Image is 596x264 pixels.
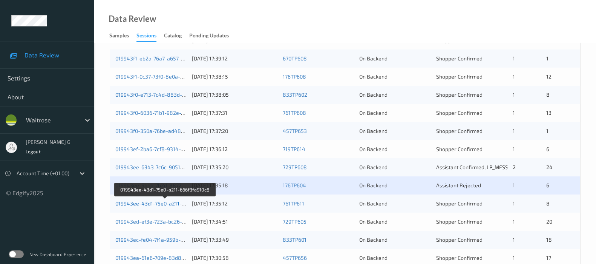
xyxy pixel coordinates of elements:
[359,254,431,262] div: On Backend
[546,37,549,43] span: 2
[115,128,216,134] a: 019943f0-350a-76be-ad48-01f60b112557
[513,37,515,43] span: 1
[546,146,549,152] span: 6
[513,55,515,62] span: 1
[283,146,305,152] a: 719TP614
[359,91,431,99] div: On Backend
[359,200,431,207] div: On Backend
[192,91,277,99] div: [DATE] 17:38:05
[513,128,515,134] span: 1
[359,164,431,171] div: On Backend
[546,73,552,80] span: 12
[359,236,431,244] div: On Backend
[283,91,307,98] a: 833TP602
[115,110,216,116] a: 019943f0-6036-71b1-982e-727e5b999d27
[436,73,483,80] span: Shopper Confirmed
[192,164,277,171] div: [DATE] 17:35:20
[546,110,552,116] span: 13
[436,110,483,116] span: Shopper Confirmed
[115,182,218,188] a: 019943ee-5bbb-7b2d-8872-aeffe180de09
[546,55,549,62] span: 1
[283,37,306,43] a: 719TP606
[115,91,218,98] a: 019943f0-e713-7c4d-883d-33f2746947a8
[546,91,550,98] span: 8
[436,218,483,225] span: Shopper Confirmed
[546,164,553,170] span: 24
[436,91,483,98] span: Shopper Confirmed
[436,255,483,261] span: Shopper Confirmed
[189,32,229,41] div: Pending Updates
[192,236,277,244] div: [DATE] 17:33:49
[546,182,549,188] span: 6
[283,110,306,116] a: 761TP608
[283,200,304,207] a: 761TP611
[164,32,182,41] div: Catalog
[436,37,483,43] span: Shopper Confirmed
[513,236,515,243] span: 1
[192,254,277,262] div: [DATE] 17:30:58
[283,128,307,134] a: 457TP653
[192,55,277,62] div: [DATE] 17:39:12
[109,15,156,23] div: Data Review
[436,146,483,152] span: Shopper Confirmed
[513,218,515,225] span: 1
[359,218,431,225] div: On Backend
[192,145,277,153] div: [DATE] 17:36:12
[189,31,236,41] a: Pending Updates
[283,236,306,243] a: 833TP601
[283,182,306,188] a: 176TP604
[436,128,483,134] span: Shopper Confirmed
[436,164,557,170] span: Assistant Confirmed, LP_MESSAGE_IGNORED_BUSY
[115,255,220,261] a: 019943ea-61e6-709e-83d8-5d2416a86b00
[359,109,431,117] div: On Backend
[513,200,515,207] span: 1
[359,127,431,135] div: On Backend
[115,218,217,225] a: 019943ed-ef3e-723a-bc26-55ad8deca1cb
[283,164,307,170] a: 729TP608
[192,218,277,225] div: [DATE] 17:34:51
[192,109,277,117] div: [DATE] 17:37:31
[436,236,483,243] span: Shopper Confirmed
[115,55,214,62] a: 019943f1-eb2a-76a7-a657-15b72e1f8d63
[164,31,189,41] a: Catalog
[192,73,277,80] div: [DATE] 17:38:15
[546,200,550,207] span: 8
[109,32,129,41] div: Samples
[115,236,217,243] a: 019943ec-fe04-7f1a-959b-98096aecdb45
[136,32,156,42] div: Sessions
[115,164,217,170] a: 019943ee-6343-7c6c-9051-eaa9e7973df5
[283,73,306,80] a: 176TP608
[192,182,277,189] div: [DATE] 17:35:18
[115,37,214,43] a: 019943f2-7b9b-7ef9-8e7c-1c2162999923
[513,146,515,152] span: 1
[513,255,515,261] span: 1
[546,218,552,225] span: 20
[359,73,431,80] div: On Backend
[109,31,136,41] a: Samples
[513,182,515,188] span: 1
[192,127,277,135] div: [DATE] 17:37:20
[283,55,307,62] a: 670TP608
[283,255,307,261] a: 457TP656
[359,55,431,62] div: On Backend
[546,128,549,134] span: 1
[513,73,515,80] span: 1
[115,73,214,80] a: 019943f1-0c37-73f0-8e0a-36738b9d1f99
[436,182,481,188] span: Assistant Rejected
[115,200,215,207] a: 019943ee-43d1-75e0-a211-666f3fa910c8
[513,110,515,116] span: 1
[283,218,306,225] a: 729TP605
[436,200,483,207] span: Shopper Confirmed
[115,146,214,152] a: 019943ef-2ba6-7cf8-9314-7859fabdc109
[359,182,431,189] div: On Backend
[513,91,515,98] span: 1
[136,31,164,42] a: Sessions
[436,55,483,62] span: Shopper Confirmed
[359,145,431,153] div: On Backend
[546,255,551,261] span: 17
[546,236,552,243] span: 18
[513,164,516,170] span: 2
[192,200,277,207] div: [DATE] 17:35:12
